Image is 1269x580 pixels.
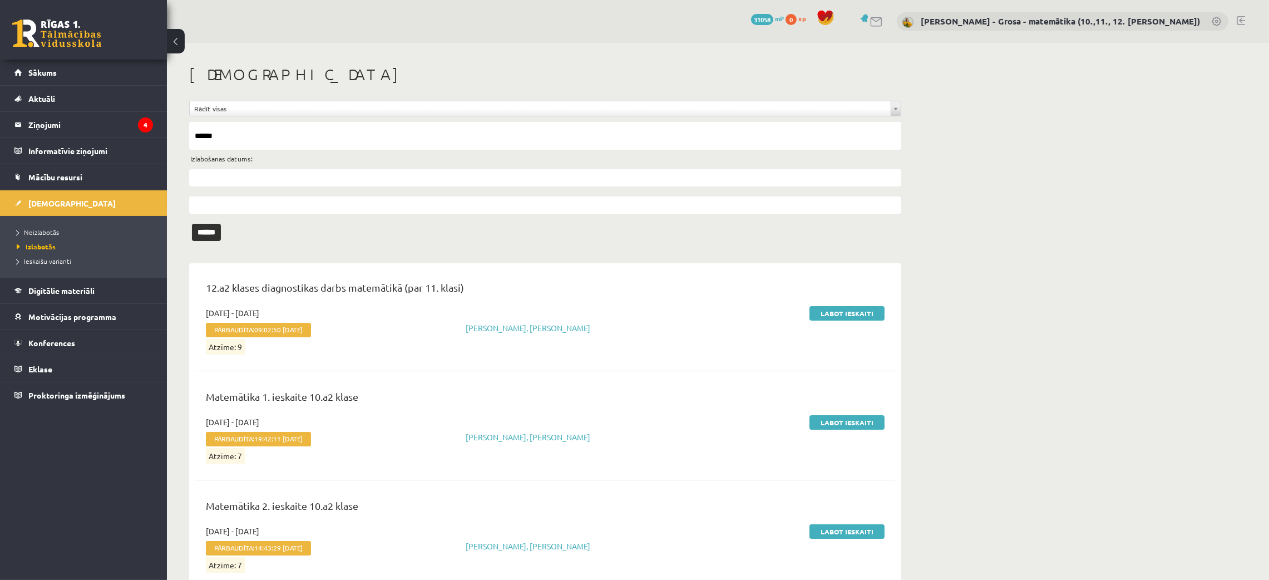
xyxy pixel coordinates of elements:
[206,432,311,446] span: Pārbaudīta:
[206,498,885,519] p: Matemātika 2. ieskaite 10.a2 klase
[902,17,914,28] img: Laima Tukāne - Grosa - matemātika (10.,11., 12. klase)
[28,390,125,400] span: Proktoringa izmēģinājums
[17,228,59,237] span: Neizlabotās
[190,101,901,116] a: Rādīt visas
[809,415,885,430] a: Labot ieskaiti
[14,190,153,216] a: [DEMOGRAPHIC_DATA]
[17,257,71,266] span: Ieskaišu varianti
[466,541,590,551] a: [PERSON_NAME], [PERSON_NAME]
[921,16,1200,27] a: [PERSON_NAME] - Grosa - matemātika (10.,11., 12. [PERSON_NAME])
[194,101,886,116] span: Rādīt visas
[12,19,101,47] a: Rīgas 1. Tālmācības vidusskola
[751,14,773,25] span: 31058
[254,326,303,333] span: 09:02:50 [DATE]
[190,151,253,166] label: Izlabošanas datums:
[28,67,57,77] span: Sākums
[14,330,153,356] a: Konferences
[14,278,153,303] a: Digitālie materiāli
[786,14,811,23] a: 0 xp
[14,112,153,137] a: Ziņojumi4
[17,256,156,266] a: Ieskaišu varianti
[775,14,784,23] span: mP
[14,382,153,408] a: Proktoringa izmēģinājums
[14,304,153,330] a: Motivācijas programma
[14,86,153,111] a: Aktuāli
[28,364,52,374] span: Eklase
[17,242,156,252] a: Izlabotās
[14,164,153,190] a: Mācību resursi
[206,557,245,573] span: Atzīme: 7
[14,138,153,164] a: Informatīvie ziņojumi
[28,286,95,296] span: Digitālie materiāli
[28,94,55,104] span: Aktuāli
[206,307,259,319] span: [DATE] - [DATE]
[206,416,259,428] span: [DATE] - [DATE]
[466,323,590,333] a: [PERSON_NAME], [PERSON_NAME]
[17,227,156,237] a: Neizlabotās
[138,117,153,132] i: 4
[14,356,153,382] a: Eklase
[206,448,245,464] span: Atzīme: 7
[206,280,885,301] p: 12.a2 klases diagnostikas darbs matemātikā (par 11. klasi)
[28,198,116,208] span: [DEMOGRAPHIC_DATA]
[809,306,885,321] a: Labot ieskaiti
[189,65,901,84] h1: [DEMOGRAPHIC_DATA]
[206,323,311,337] span: Pārbaudīta:
[17,242,56,251] span: Izlabotās
[28,112,153,137] legend: Ziņojumi
[786,14,797,25] span: 0
[14,60,153,85] a: Sākums
[254,544,303,552] span: 14:43:29 [DATE]
[206,339,245,355] span: Atzīme: 9
[809,524,885,539] a: Labot ieskaiti
[28,138,153,164] legend: Informatīvie ziņojumi
[206,541,311,556] span: Pārbaudīta:
[798,14,806,23] span: xp
[28,338,75,348] span: Konferences
[28,312,116,322] span: Motivācijas programma
[751,14,784,23] a: 31058 mP
[254,435,303,443] span: 19:42:11 [DATE]
[28,172,82,182] span: Mācību resursi
[206,525,259,537] span: [DATE] - [DATE]
[206,389,885,410] p: Matemātika 1. ieskaite 10.a2 klase
[466,432,590,442] a: [PERSON_NAME], [PERSON_NAME]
